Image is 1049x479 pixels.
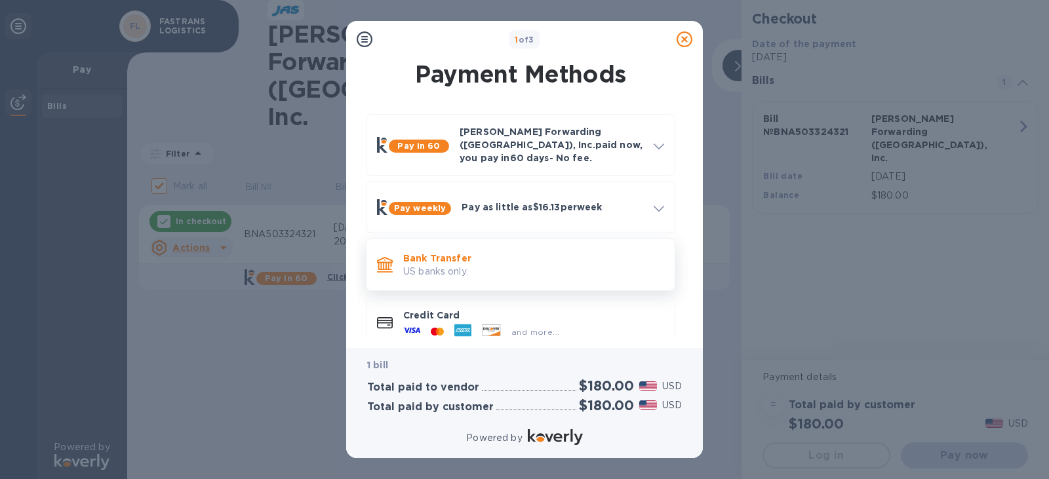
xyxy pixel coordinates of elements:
h3: Total paid by customer [367,401,494,413]
img: Logo [528,429,583,445]
h3: Total paid to vendor [367,381,479,394]
b: 1 bill [367,360,388,370]
span: 1 [515,35,518,45]
p: Powered by [466,431,522,445]
b: Pay in 60 [397,141,440,151]
p: [PERSON_NAME] Forwarding ([GEOGRAPHIC_DATA]), Inc. paid now, you pay in 60 days - No fee. [460,125,643,164]
p: Credit Card [403,309,664,322]
b: of 3 [515,35,534,45]
b: Pay weekly [394,203,446,213]
h1: Payment Methods [363,60,678,88]
span: and more... [511,327,559,337]
p: US banks only. [403,265,664,278]
img: USD [639,400,657,410]
h2: $180.00 [579,397,634,413]
p: USD [662,379,682,393]
p: USD [662,398,682,412]
h2: $180.00 [579,377,634,394]
p: Bank Transfer [403,252,664,265]
img: USD [639,381,657,391]
p: Pay as little as $16.13 per week [462,201,643,214]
